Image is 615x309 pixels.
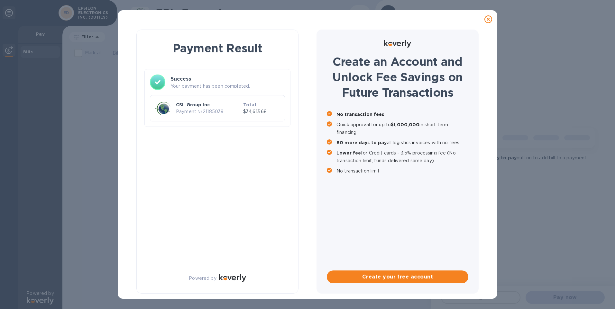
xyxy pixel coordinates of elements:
[336,149,468,164] p: for Credit cards - 3.5% processing fee (No transaction limit, funds delivered same day)
[176,108,241,115] p: Payment № 21185039
[336,139,468,146] p: all logistics invoices with no fees
[147,40,288,56] h1: Payment Result
[336,140,387,145] b: 60 more days to pay
[336,167,468,175] p: No transaction limit
[327,270,468,283] button: Create your free account
[327,54,468,100] h1: Create an Account and Unlock Fee Savings on Future Transactions
[332,273,463,281] span: Create your free account
[336,112,384,117] b: No transaction fees
[384,40,411,48] img: Logo
[391,122,419,127] b: $1,000,000
[336,150,361,155] b: Lower fee
[189,275,216,282] p: Powered by
[219,274,246,282] img: Logo
[170,75,285,83] h3: Success
[170,83,285,90] p: Your payment has been completed.
[176,102,241,108] p: CSL Group Inc
[336,121,468,136] p: Quick approval for up to in short term financing
[243,102,256,107] b: Total
[243,108,280,115] p: $34,613.68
